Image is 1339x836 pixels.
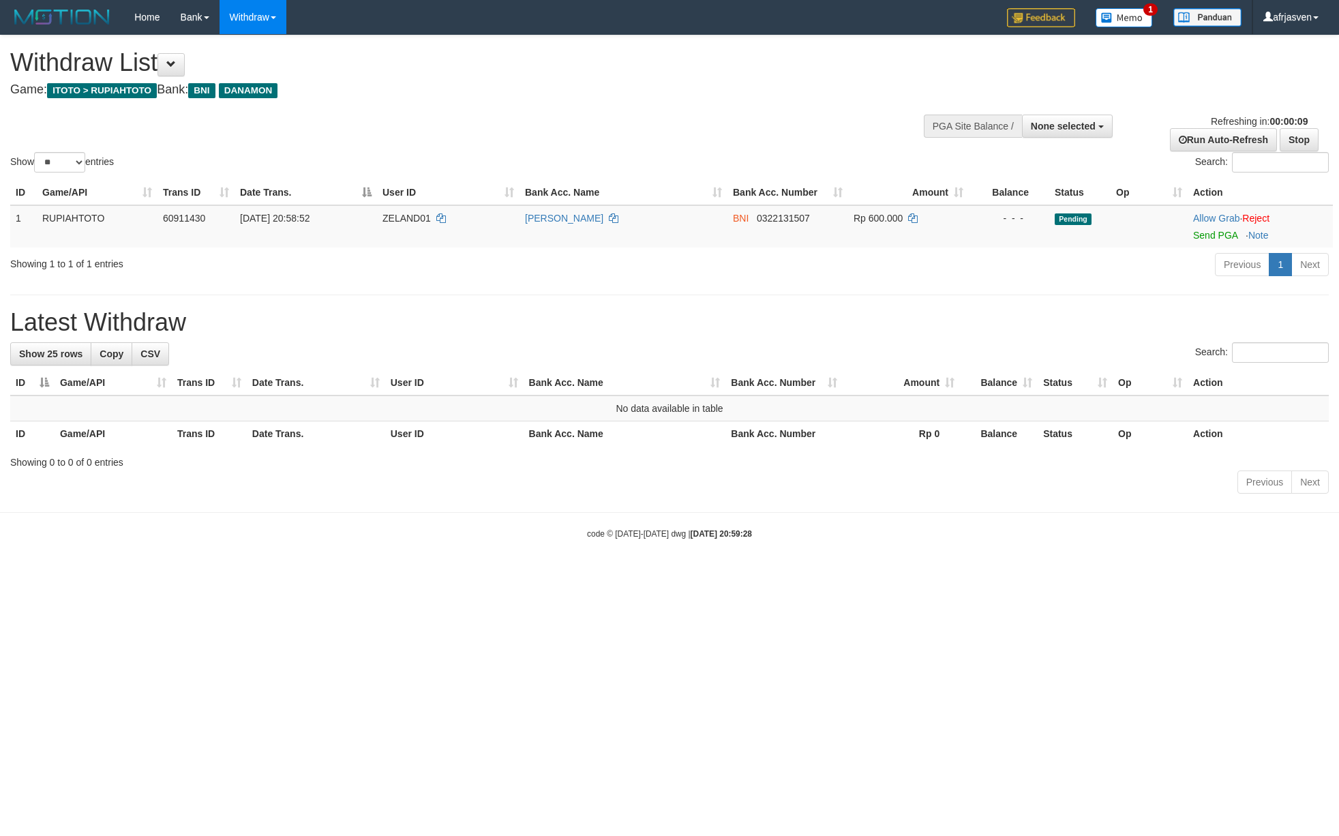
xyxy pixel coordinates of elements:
span: ZELAND01 [382,213,431,224]
select: Showentries [34,152,85,173]
th: Amount: activate to sort column ascending [848,180,969,205]
th: Game/API [55,421,172,447]
span: Pending [1055,213,1092,225]
a: Show 25 rows [10,342,91,365]
strong: 00:00:09 [1269,116,1308,127]
img: Button%20Memo.svg [1096,8,1153,27]
label: Show entries [10,152,114,173]
button: None selected [1022,115,1113,138]
div: PGA Site Balance / [924,115,1022,138]
th: Bank Acc. Name: activate to sort column ascending [524,370,726,395]
a: Send PGA [1193,230,1237,241]
div: Showing 1 to 1 of 1 entries [10,252,547,271]
span: CSV [140,348,160,359]
th: Date Trans.: activate to sort column descending [235,180,377,205]
span: Copy [100,348,123,359]
img: Feedback.jpg [1007,8,1075,27]
th: Trans ID: activate to sort column ascending [157,180,235,205]
th: Bank Acc. Name: activate to sort column ascending [520,180,727,205]
th: Bank Acc. Number [725,421,843,447]
span: [DATE] 20:58:52 [240,213,310,224]
span: 1 [1143,3,1158,16]
th: Op [1113,421,1188,447]
a: Copy [91,342,132,365]
th: Action [1188,421,1329,447]
a: Next [1291,471,1329,494]
th: Rp 0 [843,421,960,447]
div: - - - [974,211,1044,225]
h1: Latest Withdraw [10,309,1329,336]
a: Stop [1280,128,1319,151]
label: Search: [1195,152,1329,173]
th: ID [10,180,37,205]
th: Status: activate to sort column ascending [1038,370,1113,395]
th: ID: activate to sort column descending [10,370,55,395]
td: RUPIAHTOTO [37,205,157,248]
span: None selected [1031,121,1096,132]
th: Status [1049,180,1111,205]
th: Op: activate to sort column ascending [1113,370,1188,395]
a: CSV [132,342,169,365]
h1: Withdraw List [10,49,879,76]
th: Op: activate to sort column ascending [1111,180,1188,205]
span: Rp 600.000 [854,213,903,224]
a: 1 [1269,253,1292,276]
a: Previous [1215,253,1269,276]
a: Next [1291,253,1329,276]
a: [PERSON_NAME] [525,213,603,224]
th: Balance [969,180,1049,205]
th: Balance: activate to sort column ascending [960,370,1038,395]
a: Reject [1242,213,1269,224]
span: BNI [188,83,215,98]
th: Trans ID [172,421,247,447]
strong: [DATE] 20:59:28 [691,529,752,539]
th: Game/API: activate to sort column ascending [55,370,172,395]
img: panduan.png [1173,8,1242,27]
span: DANAMON [219,83,278,98]
span: Show 25 rows [19,348,82,359]
span: BNI [733,213,749,224]
td: No data available in table [10,395,1329,421]
a: Note [1248,230,1269,241]
th: Trans ID: activate to sort column ascending [172,370,247,395]
th: Amount: activate to sort column ascending [843,370,960,395]
img: MOTION_logo.png [10,7,114,27]
th: User ID: activate to sort column ascending [377,180,520,205]
span: · [1193,213,1242,224]
th: Bank Acc. Number: activate to sort column ascending [727,180,848,205]
th: Bank Acc. Number: activate to sort column ascending [725,370,843,395]
th: Status [1038,421,1113,447]
span: Refreshing in: [1211,116,1308,127]
th: Bank Acc. Name [524,421,726,447]
th: Action [1188,180,1333,205]
a: Allow Grab [1193,213,1239,224]
a: Run Auto-Refresh [1170,128,1277,151]
span: ITOTO > RUPIAHTOTO [47,83,157,98]
th: Balance [960,421,1038,447]
small: code © [DATE]-[DATE] dwg | [587,529,752,539]
label: Search: [1195,342,1329,363]
td: 1 [10,205,37,248]
input: Search: [1232,152,1329,173]
div: Showing 0 to 0 of 0 entries [10,450,1329,469]
th: User ID [385,421,524,447]
th: ID [10,421,55,447]
h4: Game: Bank: [10,83,879,97]
th: Game/API: activate to sort column ascending [37,180,157,205]
th: Date Trans.: activate to sort column ascending [247,370,385,395]
span: Copy 0322131507 to clipboard [757,213,810,224]
a: Previous [1237,471,1292,494]
th: Action [1188,370,1329,395]
span: 60911430 [163,213,205,224]
th: User ID: activate to sort column ascending [385,370,524,395]
td: · [1188,205,1333,248]
input: Search: [1232,342,1329,363]
th: Date Trans. [247,421,385,447]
